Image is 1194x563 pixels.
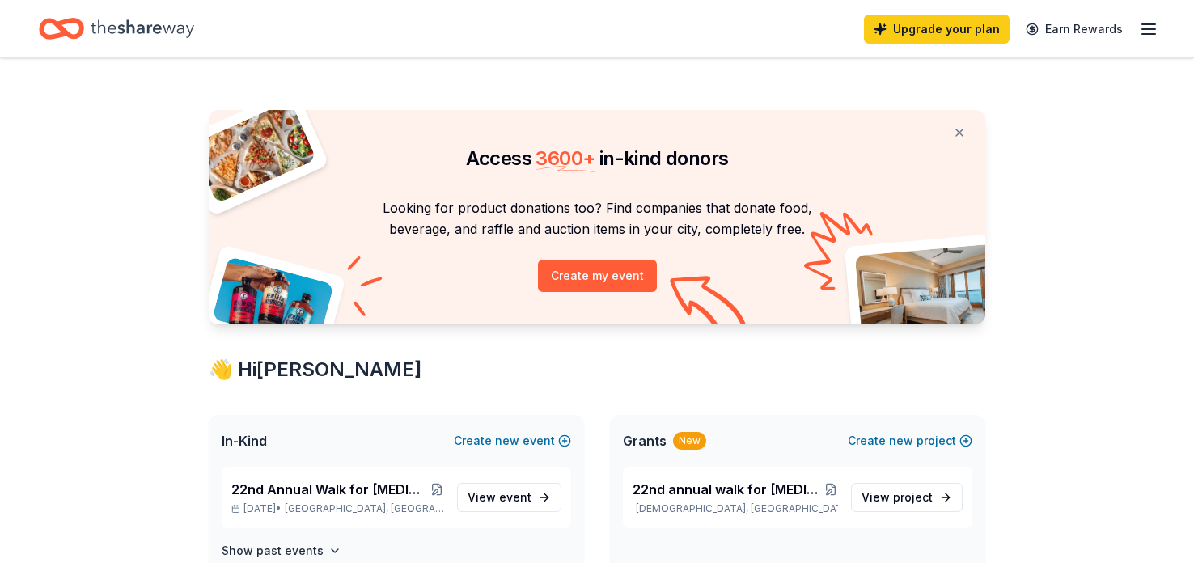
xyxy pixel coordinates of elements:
span: Access in-kind donors [466,146,729,170]
span: View [468,488,531,507]
span: 22nd annual walk for [MEDICAL_DATA] Awareness and Acceptance [633,480,824,499]
button: Createnewproject [848,431,972,451]
h4: Show past events [222,541,324,561]
div: 👋 Hi [PERSON_NAME] [209,357,985,383]
span: project [893,490,933,504]
a: View event [457,483,561,512]
span: In-Kind [222,431,267,451]
span: new [889,431,913,451]
button: Show past events [222,541,341,561]
p: [DEMOGRAPHIC_DATA], [GEOGRAPHIC_DATA] [633,502,838,515]
a: Home [39,10,194,48]
span: event [499,490,531,504]
div: New [673,432,706,450]
span: 22nd Annual Walk for [MEDICAL_DATA] Awareness and Acceptance [231,480,430,499]
button: Createnewevent [454,431,571,451]
a: View project [851,483,963,512]
p: [DATE] • [231,502,444,515]
img: Pizza [191,100,317,204]
a: Upgrade your plan [864,15,1010,44]
span: Grants [623,431,667,451]
p: Looking for product donations too? Find companies that donate food, beverage, and raffle and auct... [228,197,966,240]
span: new [495,431,519,451]
img: Curvy arrow [670,276,751,337]
span: 3600 + [536,146,595,170]
a: Earn Rewards [1016,15,1133,44]
button: Create my event [538,260,657,292]
span: [GEOGRAPHIC_DATA], [GEOGRAPHIC_DATA] [285,502,444,515]
span: View [862,488,933,507]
